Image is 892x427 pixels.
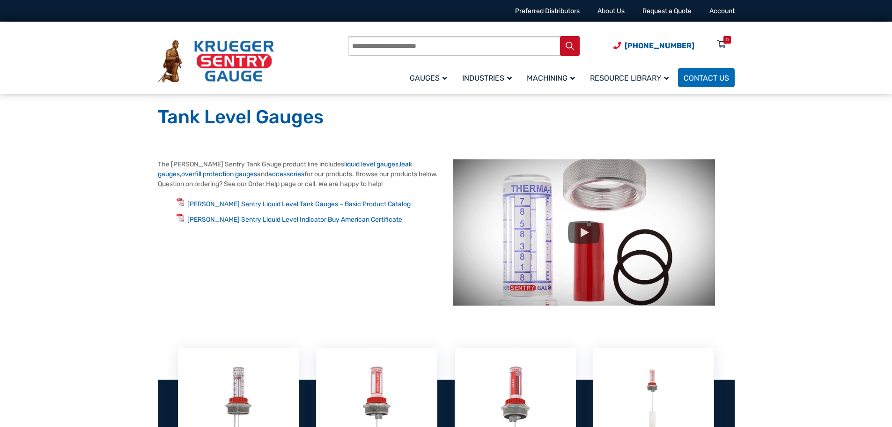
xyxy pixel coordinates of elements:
[684,74,729,82] span: Contact Us
[597,7,625,15] a: About Us
[462,74,512,82] span: Industries
[613,40,694,52] a: Phone Number (920) 434-8860
[527,74,575,82] span: Machining
[678,68,735,87] a: Contact Us
[158,40,274,83] img: Krueger Sentry Gauge
[187,216,402,224] a: [PERSON_NAME] Sentry Liquid Level Indicator Buy American Certificate
[158,159,439,189] p: The [PERSON_NAME] Sentry Tank Gauge product line includes , , and for our products. Browse our pr...
[158,160,412,178] a: leak gauges
[726,36,729,44] div: 0
[158,105,735,129] h1: Tank Level Gauges
[590,74,669,82] span: Resource Library
[268,170,304,178] a: accessories
[410,74,447,82] span: Gauges
[709,7,735,15] a: Account
[404,67,457,89] a: Gauges
[642,7,692,15] a: Request a Quote
[187,200,411,208] a: [PERSON_NAME] Sentry Liquid Level Tank Gauges – Basic Product Catalog
[457,67,521,89] a: Industries
[453,159,715,306] img: Tank Level Gauges
[625,41,694,50] span: [PHONE_NUMBER]
[344,160,398,168] a: liquid level gauges
[521,67,584,89] a: Machining
[515,7,580,15] a: Preferred Distributors
[584,67,678,89] a: Resource Library
[181,170,257,178] a: overfill protection gauges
